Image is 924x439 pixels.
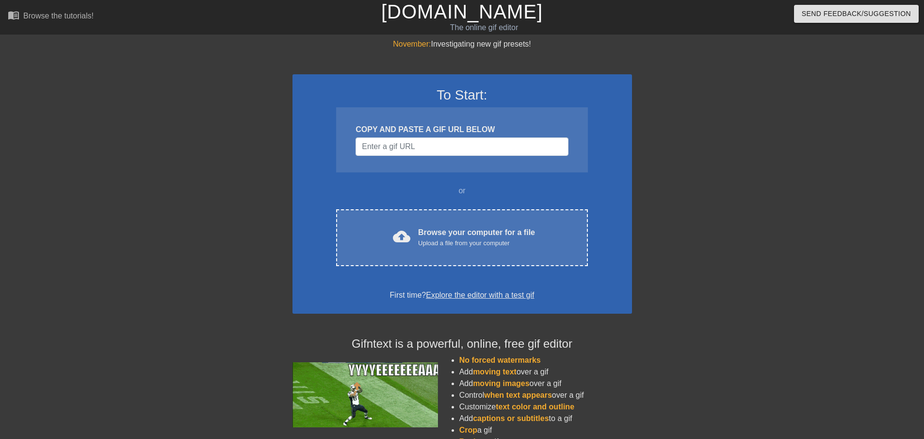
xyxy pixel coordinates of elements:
[473,379,529,388] span: moving images
[356,124,568,135] div: COPY AND PASTE A GIF URL BELOW
[8,9,19,21] span: menu_book
[318,185,607,197] div: or
[473,368,517,376] span: moving text
[459,401,632,413] li: Customize
[393,228,410,245] span: cloud_upload
[459,389,632,401] li: Control over a gif
[484,391,552,399] span: when text appears
[305,87,619,103] h3: To Start:
[459,366,632,378] li: Add over a gif
[459,424,632,436] li: a gif
[381,1,543,22] a: [DOMAIN_NAME]
[292,337,632,351] h4: Gifntext is a powerful, online, free gif editor
[473,414,549,422] span: captions or subtitles
[305,289,619,301] div: First time?
[426,291,534,299] a: Explore the editor with a test gif
[459,378,632,389] li: Add over a gif
[794,5,919,23] button: Send Feedback/Suggestion
[418,238,535,248] div: Upload a file from your computer
[292,38,632,50] div: Investigating new gif presets!
[292,362,438,427] img: football_small.gif
[802,8,911,20] span: Send Feedback/Suggestion
[393,40,431,48] span: November:
[23,12,94,20] div: Browse the tutorials!
[459,426,477,434] span: Crop
[459,356,541,364] span: No forced watermarks
[313,22,655,34] div: The online gif editor
[496,403,574,411] span: text color and outline
[418,227,535,248] div: Browse your computer for a file
[459,413,632,424] li: Add to a gif
[8,9,94,24] a: Browse the tutorials!
[356,137,568,156] input: Username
